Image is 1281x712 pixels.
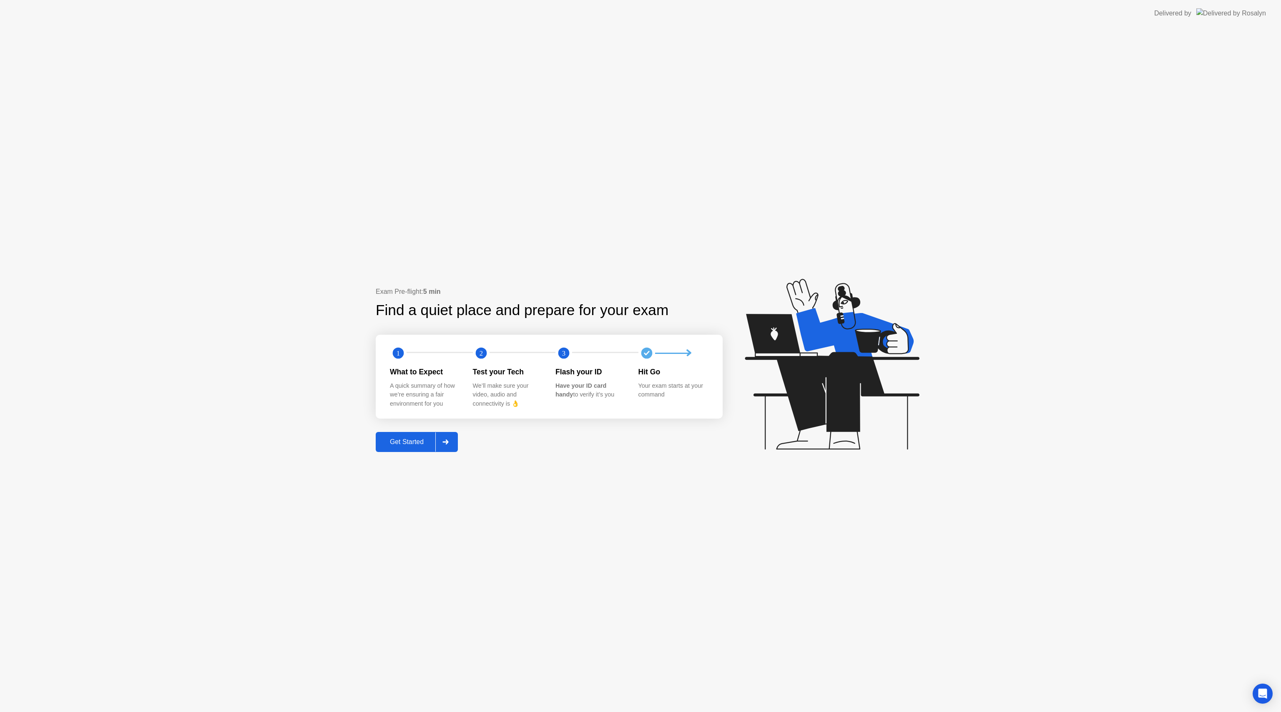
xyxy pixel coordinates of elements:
div: Find a quiet place and prepare for your exam [376,299,670,321]
div: Delivered by [1154,8,1191,18]
text: 3 [562,349,565,357]
b: 5 min [423,288,441,295]
text: 2 [479,349,482,357]
img: Delivered by Rosalyn [1196,8,1266,18]
div: to verify it’s you [555,381,625,399]
div: Test your Tech [473,366,543,377]
text: 1 [397,349,400,357]
div: Flash your ID [555,366,625,377]
div: A quick summary of how we’re ensuring a fair environment for you [390,381,460,409]
div: What to Expect [390,366,460,377]
div: Your exam starts at your command [638,381,708,399]
div: Get Started [378,438,435,446]
div: Open Intercom Messenger [1253,684,1273,704]
button: Get Started [376,432,458,452]
b: Have your ID card handy [555,382,606,398]
div: We’ll make sure your video, audio and connectivity is 👌 [473,381,543,409]
div: Hit Go [638,366,708,377]
div: Exam Pre-flight: [376,287,723,297]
